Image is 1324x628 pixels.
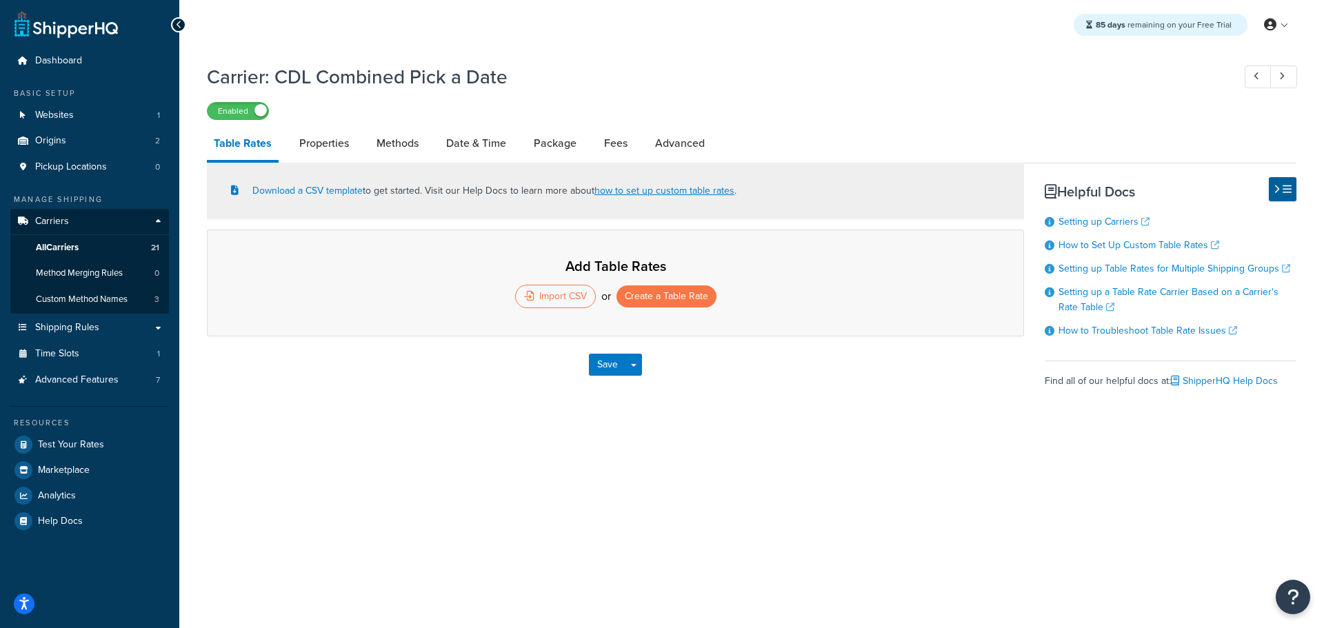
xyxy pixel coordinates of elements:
[1059,285,1278,314] a: Setting up a Table Rate Carrier Based on a Carrier's Rate Table
[10,194,169,205] div: Manage Shipping
[10,209,169,314] li: Carriers
[35,322,99,334] span: Shipping Rules
[155,161,160,173] span: 0
[35,374,119,386] span: Advanced Features
[10,48,169,74] a: Dashboard
[1059,323,1237,338] a: How to Troubleshoot Table Rate Issues
[154,267,159,279] span: 0
[36,242,79,254] span: All Carriers
[207,63,1219,90] h1: Carrier: CDL Combined Pick a Date
[10,88,169,99] div: Basic Setup
[1270,65,1297,88] a: Next Record
[1276,580,1310,614] button: Open Resource Center
[10,103,169,128] li: Websites
[231,183,736,199] p: to get started. Visit our Help Docs to learn more about .
[10,209,169,234] a: Carriers
[601,287,611,306] span: or
[35,135,66,147] span: Origins
[10,509,169,534] a: Help Docs
[597,127,634,160] a: Fees
[157,348,160,360] span: 1
[1045,184,1296,199] h3: Helpful Docs
[589,354,626,376] button: Save
[156,374,160,386] span: 7
[10,287,169,312] li: Custom Method Names
[594,183,734,198] a: how to set up custom table rates
[38,439,104,451] span: Test Your Rates
[38,516,83,527] span: Help Docs
[10,128,169,154] li: Origins
[648,127,712,160] a: Advanced
[370,127,425,160] a: Methods
[154,294,159,305] span: 3
[157,110,160,121] span: 1
[439,127,513,160] a: Date & Time
[10,341,169,367] a: Time Slots1
[1171,374,1278,388] a: ShipperHQ Help Docs
[38,465,90,476] span: Marketplace
[1096,19,1232,31] span: remaining on your Free Trial
[35,216,69,227] span: Carriers
[10,128,169,154] a: Origins2
[527,127,583,160] a: Package
[10,154,169,180] a: Pickup Locations0
[35,161,107,173] span: Pickup Locations
[1059,261,1290,276] a: Setting up Table Rates for Multiple Shipping Groups
[10,261,169,286] li: Method Merging Rules
[10,103,169,128] a: Websites1
[35,55,82,67] span: Dashboard
[151,242,159,254] span: 21
[1059,214,1150,229] a: Setting up Carriers
[10,261,169,286] a: Method Merging Rules0
[10,417,169,429] div: Resources
[38,490,76,502] span: Analytics
[207,127,279,163] a: Table Rates
[10,235,169,261] a: AllCarriers21
[292,127,356,160] a: Properties
[10,367,169,393] li: Advanced Features
[10,154,169,180] li: Pickup Locations
[10,432,169,457] a: Test Your Rates
[515,285,596,308] div: Import CSV
[208,103,268,119] label: Enabled
[10,483,169,508] a: Analytics
[10,315,169,341] a: Shipping Rules
[231,183,363,198] a: Download a CSV template
[10,367,169,393] a: Advanced Features7
[235,258,996,274] p: Add Table Rates
[10,287,169,312] a: Custom Method Names3
[10,341,169,367] li: Time Slots
[616,285,716,307] button: Create a Table Rate
[36,294,128,305] span: Custom Method Names
[35,348,79,360] span: Time Slots
[1059,238,1219,252] a: How to Set Up Custom Table Rates
[1269,177,1296,201] button: Hide Help Docs
[10,458,169,483] a: Marketplace
[1245,65,1272,88] a: Previous Record
[155,135,160,147] span: 2
[36,267,123,279] span: Method Merging Rules
[1045,361,1296,391] div: Find all of our helpful docs at:
[1096,19,1125,31] strong: 85 days
[35,110,74,121] span: Websites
